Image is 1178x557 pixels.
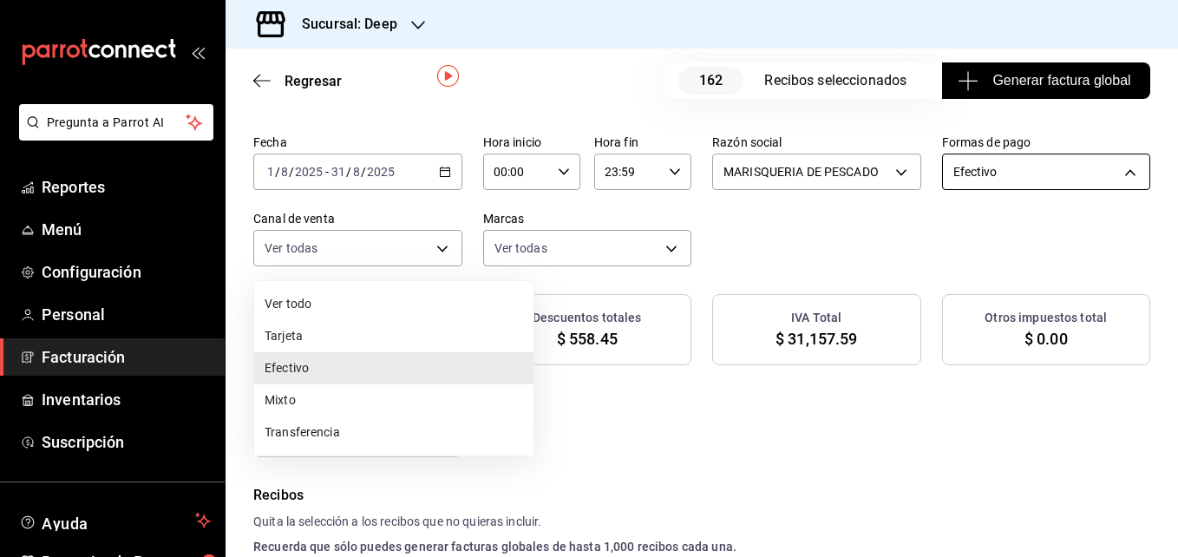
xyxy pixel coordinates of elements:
li: Mixto [254,384,533,416]
li: Transferencia [254,416,533,449]
img: Tooltip marker [437,65,459,87]
li: Ver todo [254,288,533,320]
li: Efectivo [254,352,533,384]
li: Tarjeta [254,320,533,352]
